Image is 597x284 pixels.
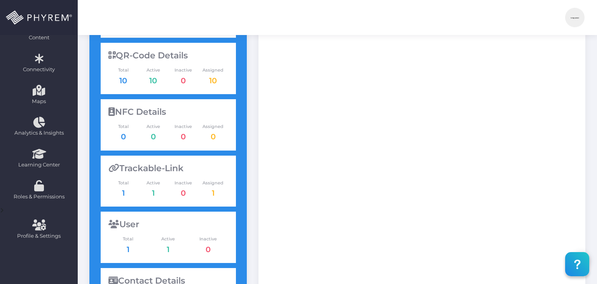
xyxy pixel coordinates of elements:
a: 1 [167,245,169,254]
a: 1 [152,188,155,198]
span: Active [138,123,168,130]
a: 10 [119,76,127,85]
span: Inactive [168,180,198,186]
a: 1 [122,188,125,198]
span: Active [138,67,168,74]
a: 1 [212,188,215,198]
div: QR-Code Details [108,51,228,61]
span: Profile & Settings [17,232,61,240]
a: 0 [181,188,186,198]
span: Content [5,34,73,42]
span: Active [138,180,168,186]
a: 0 [121,132,126,141]
div: NFC Details [108,107,228,117]
a: 10 [209,76,217,85]
span: Active [148,236,188,242]
span: Inactive [168,123,198,130]
div: Trackable-Link [108,163,228,174]
span: Assigned [198,67,228,74]
span: Connectivity [5,66,73,74]
span: Total [108,67,138,74]
a: 0 [211,132,216,141]
a: 1 [127,245,129,254]
a: 0 [206,245,211,254]
span: Learning Center [5,161,73,169]
span: Total [108,123,138,130]
div: User [108,219,228,230]
a: 0 [181,132,186,141]
span: Assigned [198,123,228,130]
span: Inactive [188,236,228,242]
a: 10 [149,76,157,85]
span: Maps [32,98,46,105]
span: Assigned [198,180,228,186]
a: 0 [151,132,156,141]
a: 0 [181,76,186,85]
span: Analytics & Insights [5,129,73,137]
span: Total [108,236,148,242]
span: Total [108,180,138,186]
span: Roles & Permissions [5,193,73,201]
span: Inactive [168,67,198,74]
